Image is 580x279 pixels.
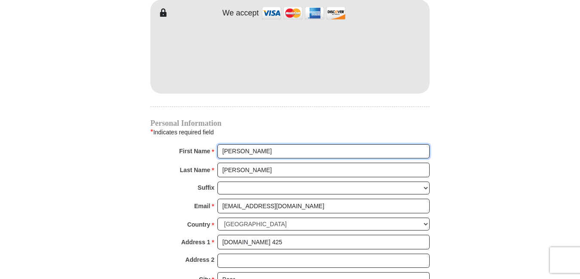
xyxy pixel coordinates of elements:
strong: First Name [179,145,210,157]
h4: We accept [223,9,259,18]
h4: Personal Information [150,120,430,127]
strong: Address 1 [181,236,211,248]
strong: Country [187,218,211,230]
strong: Address 2 [185,254,214,266]
strong: Suffix [198,182,214,194]
div: Indicates required field [150,127,430,138]
strong: Email [194,200,210,212]
img: credit cards accepted [261,4,347,22]
strong: Last Name [180,164,211,176]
